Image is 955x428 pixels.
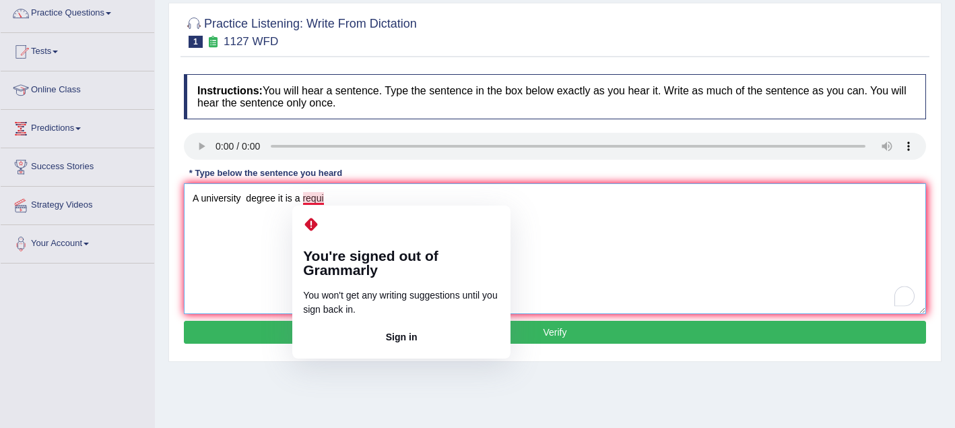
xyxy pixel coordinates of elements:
a: Your Account [1,225,154,259]
a: Tests [1,33,154,67]
a: Predictions [1,110,154,144]
small: Exam occurring question [206,36,220,49]
a: Strategy Videos [1,187,154,220]
h2: Practice Listening: Write From Dictation [184,14,417,48]
button: Verify [184,321,926,344]
h4: You will hear a sentence. Type the sentence in the box below exactly as you hear it. Write as muc... [184,74,926,119]
small: 1127 WFD [224,35,278,48]
span: 1 [189,36,203,48]
b: Instructions: [197,85,263,96]
a: Success Stories [1,148,154,182]
a: Online Class [1,71,154,105]
textarea: To enrich screen reader interactions, please activate Accessibility in Grammarly extension settings [184,183,926,314]
div: * Type below the sentence you heard [184,166,348,179]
